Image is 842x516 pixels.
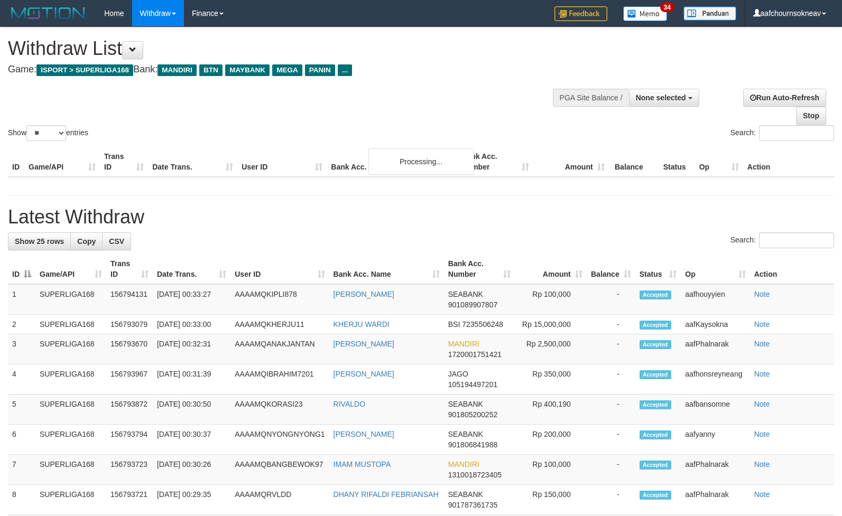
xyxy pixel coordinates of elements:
[640,290,671,299] span: Accepted
[106,254,153,284] th: Trans ID: activate to sort column ascending
[153,485,230,515] td: [DATE] 00:29:35
[230,334,329,364] td: AAAAMQANAKJANTAN
[8,125,88,141] label: Show entries
[681,315,750,334] td: aafKaysokna
[230,425,329,455] td: AAAAMQNYONGNYONG1
[730,125,834,141] label: Search:
[515,364,587,395] td: Rp 350,000
[515,315,587,334] td: Rp 15,000,000
[100,147,148,177] th: Trans ID
[8,207,834,228] h1: Latest Withdraw
[102,232,131,250] a: CSV
[230,455,329,485] td: AAAAMQBANGBEWOK97
[554,6,607,21] img: Feedback.jpg
[681,334,750,364] td: aafPhalnarak
[754,320,770,329] a: Note
[515,485,587,515] td: Rp 150,000
[8,485,35,515] td: 8
[24,147,100,177] th: Game/API
[636,93,686,102] span: None selected
[681,485,750,515] td: aafPhalnarak
[448,380,497,389] span: Copy 105194497201 to clipboard
[153,455,230,485] td: [DATE] 00:30:26
[8,38,551,59] h1: Withdraw List
[334,400,365,408] a: RIVALDO
[334,320,390,329] a: KHERJU WARDI
[305,64,335,76] span: PANIN
[230,315,329,334] td: AAAAMQKHERJU11
[515,334,587,364] td: Rp 2,500,000
[148,147,237,177] th: Date Trans.
[272,64,302,76] span: MEGA
[106,364,153,395] td: 156793967
[8,364,35,395] td: 4
[587,315,635,334] td: -
[448,440,497,449] span: Copy 901806841988 to clipboard
[334,340,394,348] a: [PERSON_NAME]
[230,485,329,515] td: AAAAMQRVLDD
[448,370,468,378] span: JAGO
[153,315,230,334] td: [DATE] 00:33:00
[8,64,551,75] h4: Game: Bank:
[338,64,352,76] span: ...
[36,64,133,76] span: ISPORT > SUPERLIGA168
[681,425,750,455] td: aafyanny
[448,471,502,479] span: Copy 1310018723405 to clipboard
[8,334,35,364] td: 3
[743,89,826,107] a: Run Auto-Refresh
[681,254,750,284] th: Op: activate to sort column ascending
[609,147,659,177] th: Balance
[515,425,587,455] td: Rp 200,000
[106,334,153,364] td: 156793670
[681,284,750,315] td: aafhouyyien
[587,425,635,455] td: -
[327,147,457,177] th: Bank Acc. Name
[759,125,834,141] input: Search:
[754,430,770,438] a: Note
[754,370,770,378] a: Note
[587,395,635,425] td: -
[106,284,153,315] td: 156794131
[462,320,503,329] span: Copy 7235506248 to clipboard
[640,400,671,409] span: Accepted
[683,6,736,21] img: panduan.png
[629,89,699,107] button: None selected
[106,425,153,455] td: 156793794
[448,301,497,309] span: Copy 901089907807 to clipboard
[640,321,671,330] span: Accepted
[35,364,106,395] td: SUPERLIGA168
[106,485,153,515] td: 156793721
[553,89,629,107] div: PGA Site Balance /
[623,6,668,21] img: Button%20Memo.svg
[70,232,103,250] a: Copy
[35,284,106,315] td: SUPERLIGA168
[587,485,635,515] td: -
[225,64,270,76] span: MAYBANK
[515,284,587,315] td: Rp 100,000
[230,254,329,284] th: User ID: activate to sort column ascending
[754,290,770,298] a: Note
[515,455,587,485] td: Rp 100,000
[659,147,695,177] th: Status
[334,290,394,298] a: [PERSON_NAME]
[448,400,483,408] span: SEABANK
[587,455,635,485] td: -
[199,64,223,76] span: BTN
[8,425,35,455] td: 6
[334,490,439,499] a: DHANY RIFALDI FEBRIANSAH
[329,254,444,284] th: Bank Acc. Name: activate to sort column ascending
[8,284,35,315] td: 1
[35,315,106,334] td: SUPERLIGA168
[334,430,394,438] a: [PERSON_NAME]
[448,320,460,329] span: BSI
[444,254,515,284] th: Bank Acc. Number: activate to sort column ascending
[448,430,483,438] span: SEABANK
[153,334,230,364] td: [DATE] 00:32:31
[587,254,635,284] th: Balance: activate to sort column ascending
[448,350,502,359] span: Copy 1720001751421 to clipboard
[448,460,479,468] span: MANDIRI
[587,334,635,364] td: -
[106,395,153,425] td: 156793872
[730,232,834,248] label: Search:
[8,254,35,284] th: ID: activate to sort column descending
